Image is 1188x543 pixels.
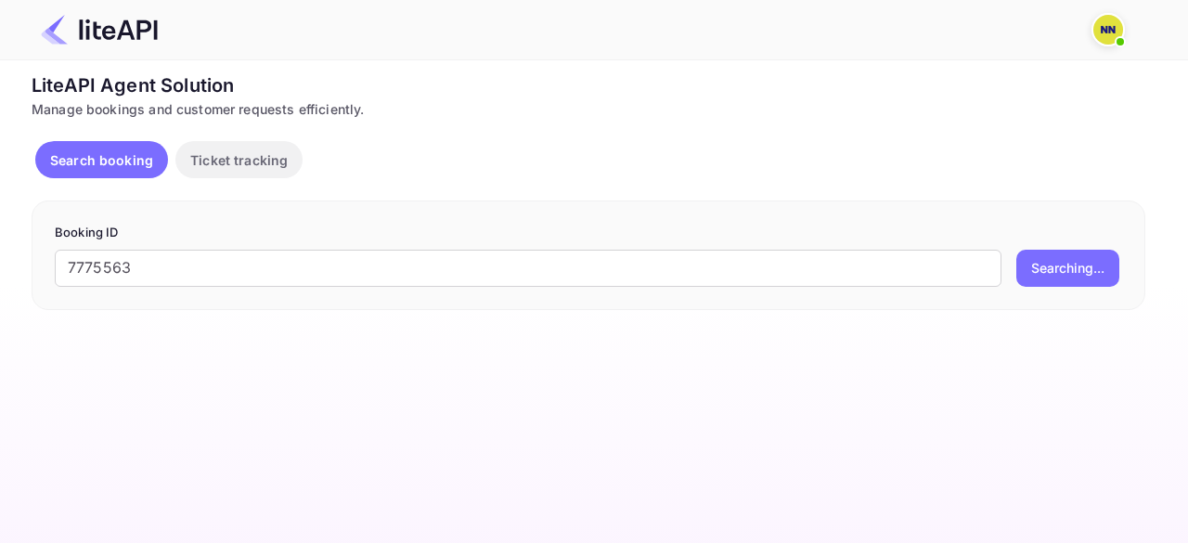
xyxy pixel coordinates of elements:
[32,99,1145,119] div: Manage bookings and customer requests efficiently.
[55,250,1001,287] input: Enter Booking ID (e.g., 63782194)
[50,150,153,170] p: Search booking
[1093,15,1123,45] img: N/A N/A
[41,15,158,45] img: LiteAPI Logo
[190,150,288,170] p: Ticket tracking
[55,224,1122,242] p: Booking ID
[32,71,1145,99] div: LiteAPI Agent Solution
[1016,250,1119,287] button: Searching...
